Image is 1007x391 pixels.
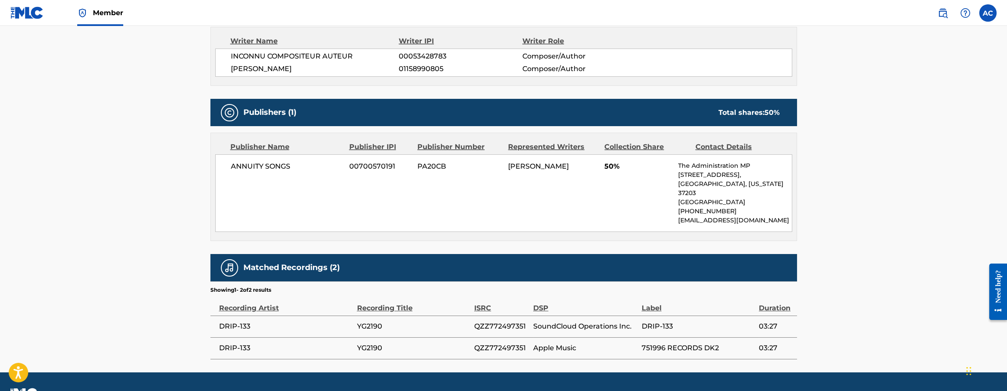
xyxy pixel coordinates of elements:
div: Writer Role [522,36,635,46]
p: [GEOGRAPHIC_DATA] [678,198,791,207]
span: ANNUITY SONGS [231,161,343,172]
iframe: Chat Widget [964,349,1007,391]
span: DRIP-133 [219,343,353,353]
span: INCONNU COMPOSITEUR AUTEUR [231,51,399,62]
div: Duration [759,294,792,313]
p: Showing 1 - 2 of 2 results [210,286,271,294]
span: [PERSON_NAME] [231,64,399,74]
iframe: Resource Center [983,257,1007,326]
span: 50% [604,161,672,172]
span: 03:27 [759,343,792,353]
p: [STREET_ADDRESS], [678,170,791,179]
span: QZZ772497351 [474,343,529,353]
div: ISRC [474,294,529,313]
img: Matched Recordings [224,263,235,273]
span: Apple Music [533,343,637,353]
span: 03:27 [759,321,792,332]
div: Help [957,4,974,22]
span: 00700570191 [349,161,411,172]
span: YG2190 [357,343,470,353]
span: [PERSON_NAME] [508,162,569,170]
div: Drag [966,358,971,384]
span: Composer/Author [522,64,635,74]
h5: Matched Recordings (2) [243,263,340,273]
div: Publisher Name [230,142,343,152]
span: 50 % [764,108,780,117]
a: Public Search [934,4,951,22]
span: 01158990805 [399,64,522,74]
span: Composer/Author [522,51,635,62]
div: Contact Details [695,142,780,152]
div: Recording Title [357,294,470,313]
div: Publisher IPI [349,142,411,152]
img: help [960,8,971,18]
span: PA20CB [417,161,502,172]
p: [EMAIL_ADDRESS][DOMAIN_NAME] [678,216,791,225]
span: 751996 RECORDS DK2 [642,343,754,353]
span: DRIP-133 [642,321,754,332]
div: Total shares: [718,108,780,118]
div: Publisher Number [417,142,502,152]
div: DSP [533,294,637,313]
span: YG2190 [357,321,470,332]
div: Collection Share [604,142,689,152]
span: SoundCloud Operations Inc. [533,321,637,332]
img: search [938,8,948,18]
p: The Administration MP [678,161,791,170]
p: [GEOGRAPHIC_DATA], [US_STATE] 37203 [678,179,791,198]
span: 00053428783 [399,51,522,62]
span: DRIP-133 [219,321,353,332]
div: Writer IPI [399,36,522,46]
img: Publishers [224,108,235,118]
div: Writer Name [230,36,399,46]
img: Top Rightsholder [77,8,88,18]
div: Label [642,294,754,313]
img: MLC Logo [10,7,44,19]
div: User Menu [979,4,997,22]
div: Recording Artist [219,294,353,313]
div: Represented Writers [508,142,598,152]
p: [PHONE_NUMBER] [678,207,791,216]
h5: Publishers (1) [243,108,296,117]
span: Member [93,8,123,18]
span: QZZ772497351 [474,321,529,332]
